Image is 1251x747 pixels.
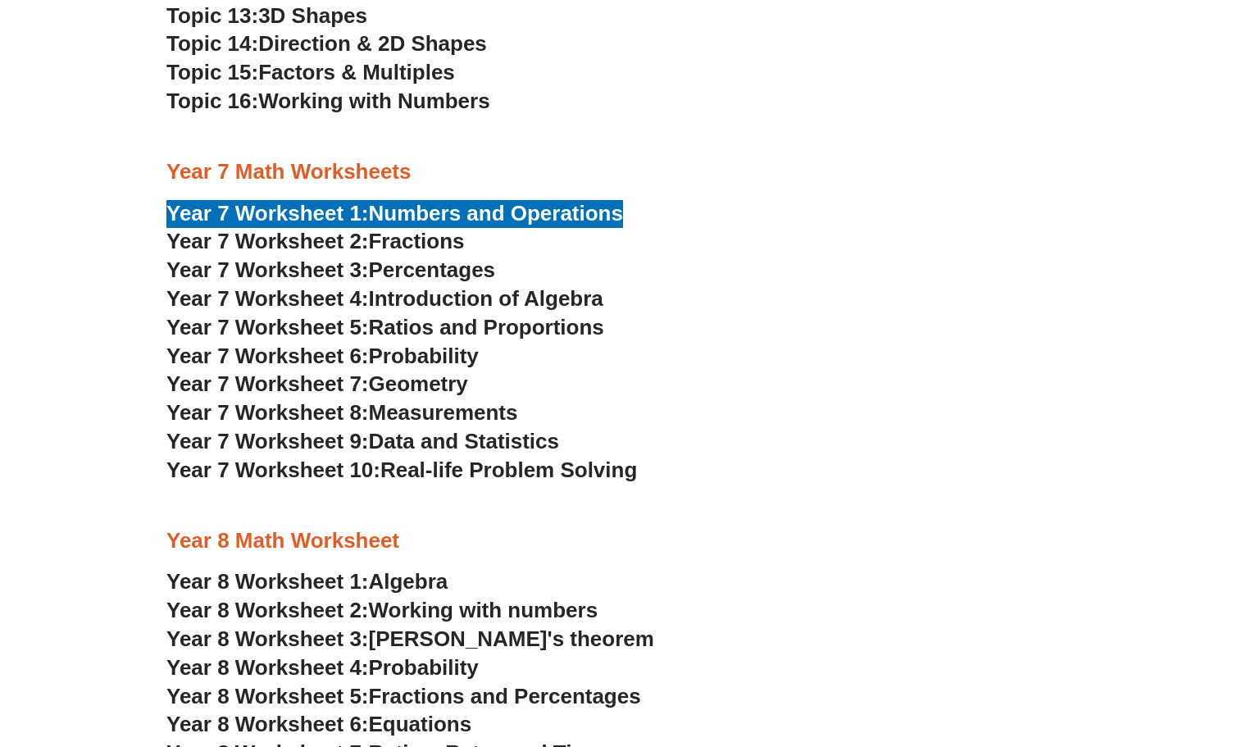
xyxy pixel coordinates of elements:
span: [PERSON_NAME]'s theorem [369,626,654,651]
span: Year 7 Worksheet 2: [166,229,369,253]
span: Year 7 Worksheet 10: [166,458,380,482]
a: Year 7 Worksheet 5:Ratios and Proportions [166,315,604,339]
span: Algebra [369,569,448,594]
span: Year 8 Worksheet 1: [166,569,369,594]
span: Topic 16: [166,89,258,113]
span: Ratios and Proportions [369,315,604,339]
a: Topic 14:Direction & 2D Shapes [166,31,487,56]
span: Direction & 2D Shapes [258,31,487,56]
h3: Year 7 Math Worksheets [166,158,1085,186]
span: Working with numbers [369,598,598,622]
span: Year 8 Worksheet 6: [166,712,369,736]
a: Year 7 Worksheet 4:Introduction of Algebra [166,286,603,311]
a: Year 7 Worksheet 3:Percentages [166,257,495,282]
span: Year 7 Worksheet 8: [166,400,369,425]
a: Year 7 Worksheet 8:Measurements [166,400,517,425]
a: Year 8 Worksheet 6:Equations [166,712,471,736]
a: Year 8 Worksheet 1:Algebra [166,569,448,594]
span: Year 7 Worksheet 7: [166,371,369,396]
span: Fractions [369,229,465,253]
span: Topic 14: [166,31,258,56]
span: Percentages [369,257,496,282]
a: Topic 13:3D Shapes [166,3,367,28]
a: Year 8 Worksheet 5:Fractions and Percentages [166,684,641,708]
a: Year 8 Worksheet 4:Probability [166,655,479,680]
a: Topic 15:Factors & Multiples [166,60,455,84]
span: Real-life Problem Solving [380,458,637,482]
a: Year 8 Worksheet 2:Working with numbers [166,598,598,622]
a: Year 7 Worksheet 1:Numbers and Operations [166,201,623,225]
a: Year 7 Worksheet 9:Data and Statistics [166,429,559,453]
span: Probability [369,655,479,680]
span: 3D Shapes [258,3,367,28]
span: Year 7 Worksheet 5: [166,315,369,339]
a: Year 7 Worksheet 7:Geometry [166,371,468,396]
a: Topic 16:Working with Numbers [166,89,490,113]
span: Equations [369,712,472,736]
span: Year 7 Worksheet 4: [166,286,369,311]
span: Year 7 Worksheet 3: [166,257,369,282]
span: Probability [369,344,479,368]
span: Introduction of Algebra [369,286,603,311]
span: Topic 15: [166,60,258,84]
a: Year 8 Worksheet 3:[PERSON_NAME]'s theorem [166,626,654,651]
span: Working with Numbers [258,89,489,113]
span: Year 8 Worksheet 3: [166,626,369,651]
iframe: Chat Widget [978,562,1251,747]
span: Data and Statistics [369,429,560,453]
span: Topic 13: [166,3,258,28]
span: Year 7 Worksheet 9: [166,429,369,453]
span: Year 7 Worksheet 6: [166,344,369,368]
span: Year 7 Worksheet 1: [166,201,369,225]
a: Year 7 Worksheet 2:Fractions [166,229,464,253]
span: Year 8 Worksheet 2: [166,598,369,622]
span: Numbers and Operations [369,201,623,225]
a: Year 7 Worksheet 10:Real-life Problem Solving [166,458,637,482]
h3: Year 8 Math Worksheet [166,527,1085,555]
span: Year 8 Worksheet 4: [166,655,369,680]
span: Geometry [369,371,468,396]
a: Year 7 Worksheet 6:Probability [166,344,479,368]
span: Year 8 Worksheet 5: [166,684,369,708]
span: Fractions and Percentages [369,684,641,708]
span: Factors & Multiples [258,60,455,84]
span: Measurements [369,400,518,425]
